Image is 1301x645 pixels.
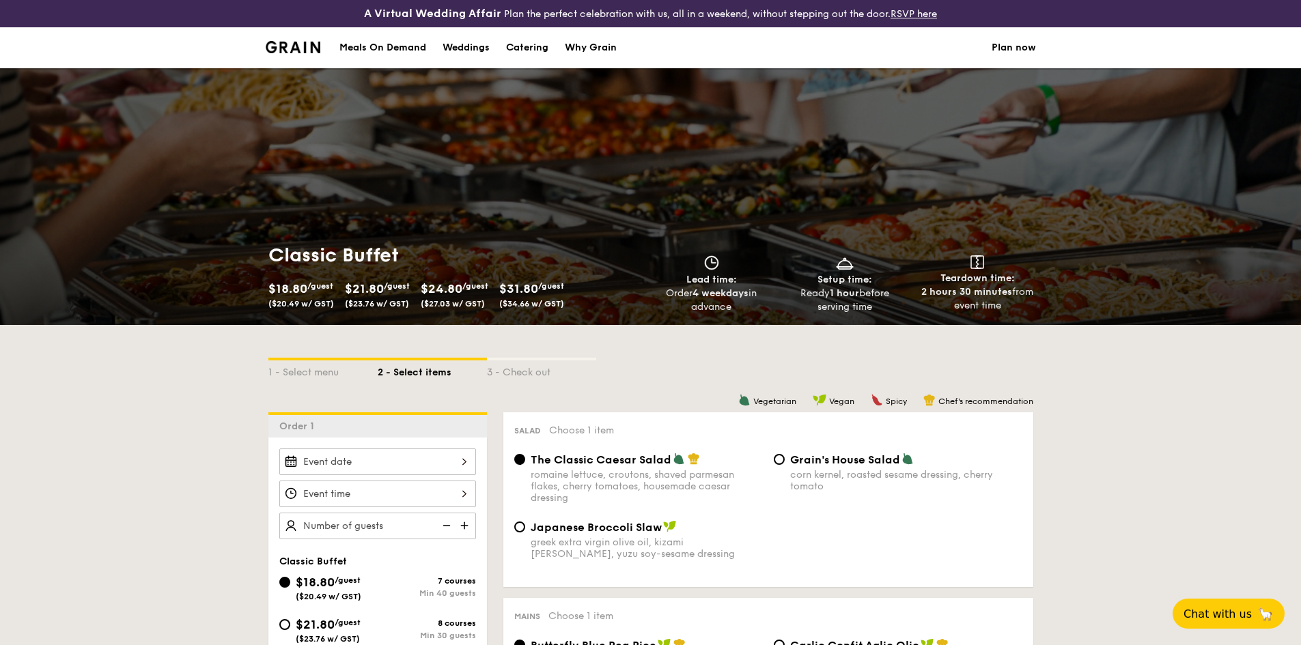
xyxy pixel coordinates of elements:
[345,299,409,309] span: ($23.76 w/ GST)
[296,575,335,590] span: $18.80
[435,513,456,539] img: icon-reduce.1d2dbef1.svg
[557,27,625,68] a: Why Grain
[549,425,614,436] span: Choose 1 item
[514,521,525,532] input: Japanese Broccoli Slawgreek extra virgin olive oil, kizami [PERSON_NAME], yuzu soy-sesame dressing
[917,285,1039,313] div: from event time
[514,612,540,621] span: Mains
[456,513,476,539] img: icon-add.58712e84.svg
[663,520,677,532] img: icon-vegan.f8ff3823.svg
[1257,606,1274,622] span: 🦙
[531,521,662,534] span: Japanese Broccoli Slaw
[268,299,334,309] span: ($20.49 w/ GST)
[268,243,645,268] h1: Classic Buffet
[673,453,685,465] img: icon-vegetarian.fe4039eb.svg
[279,556,347,567] span: Classic Buffet
[378,360,487,379] div: 2 - Select items
[279,481,476,507] input: Event time
[378,631,476,640] div: Min 30 guests
[1184,607,1252,620] span: Chat with us
[871,394,883,406] img: icon-spicy.37a8142b.svg
[266,41,321,53] img: Grain
[923,394,936,406] img: icon-chef-hat.a58ddaea.svg
[688,453,700,465] img: icon-chef-hat.a58ddaea.svg
[531,536,763,560] div: greek extra virgin olive oil, kizami [PERSON_NAME], yuzu soy-sesame dressing
[331,27,434,68] a: Meals On Demand
[434,27,498,68] a: Weddings
[651,287,773,314] div: Order in advance
[753,397,796,406] span: Vegetarian
[693,287,749,299] strong: 4 weekdays
[364,5,501,22] h4: A Virtual Wedding Affair
[938,397,1033,406] span: Chef's recommendation
[257,5,1044,22] div: Plan the perfect celebration with us, all in a weekend, without stepping out the door.
[506,27,548,68] div: Catering
[279,577,290,588] input: $18.80/guest($20.49 w/ GST)7 coursesMin 40 guests
[378,618,476,628] div: 8 courses
[335,575,361,585] span: /guest
[813,394,826,406] img: icon-vegan.f8ff3823.svg
[686,274,737,285] span: Lead time:
[701,255,722,270] img: icon-clock.2db775ea.svg
[345,281,384,296] span: $21.80
[378,576,476,586] div: 7 courses
[421,281,462,296] span: $24.80
[970,255,984,269] img: icon-teardown.65201eee.svg
[514,426,541,435] span: Salad
[891,8,937,20] a: RSVP here
[901,453,914,465] img: icon-vegetarian.fe4039eb.svg
[279,448,476,475] input: Event date
[835,255,855,270] img: icon-dish.430c3a2e.svg
[531,469,763,504] div: romaine lettuce, croutons, shaved parmesan flakes, cherry tomatoes, housemade caesar dressing
[738,394,751,406] img: icon-vegetarian.fe4039eb.svg
[548,610,613,622] span: Choose 1 item
[307,281,333,291] span: /guest
[1173,599,1285,629] button: Chat with us🦙
[421,299,485,309] span: ($27.03 w/ GST)
[565,27,617,68] div: Why Grain
[940,272,1015,284] span: Teardown time:
[783,287,906,314] div: Ready before serving time
[378,588,476,598] div: Min 40 guests
[296,634,360,644] span: ($23.76 w/ GST)
[774,454,785,465] input: Grain's House Saladcorn kernel, roasted sesame dressing, cherry tomato
[268,281,307,296] span: $18.80
[279,513,476,539] input: Number of guests
[487,360,596,379] div: 3 - Check out
[817,274,872,285] span: Setup time:
[268,360,378,379] div: 1 - Select menu
[886,397,907,406] span: Spicy
[335,618,361,627] span: /guest
[462,281,488,291] span: /guest
[790,469,1022,492] div: corn kernel, roasted sesame dressing, cherry tomato
[830,287,859,299] strong: 1 hour
[384,281,410,291] span: /guest
[499,281,538,296] span: $31.80
[498,27,557,68] a: Catering
[921,286,1012,298] strong: 2 hours 30 minutes
[339,27,426,68] div: Meals On Demand
[992,27,1036,68] a: Plan now
[296,617,335,632] span: $21.80
[499,299,564,309] span: ($34.66 w/ GST)
[829,397,854,406] span: Vegan
[531,453,671,466] span: The Classic Caesar Salad
[266,41,321,53] a: Logotype
[538,281,564,291] span: /guest
[514,454,525,465] input: The Classic Caesar Saladromaine lettuce, croutons, shaved parmesan flakes, cherry tomatoes, house...
[279,619,290,630] input: $21.80/guest($23.76 w/ GST)8 coursesMin 30 guests
[790,453,900,466] span: Grain's House Salad
[279,420,320,432] span: Order 1
[443,27,490,68] div: Weddings
[296,592,361,601] span: ($20.49 w/ GST)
